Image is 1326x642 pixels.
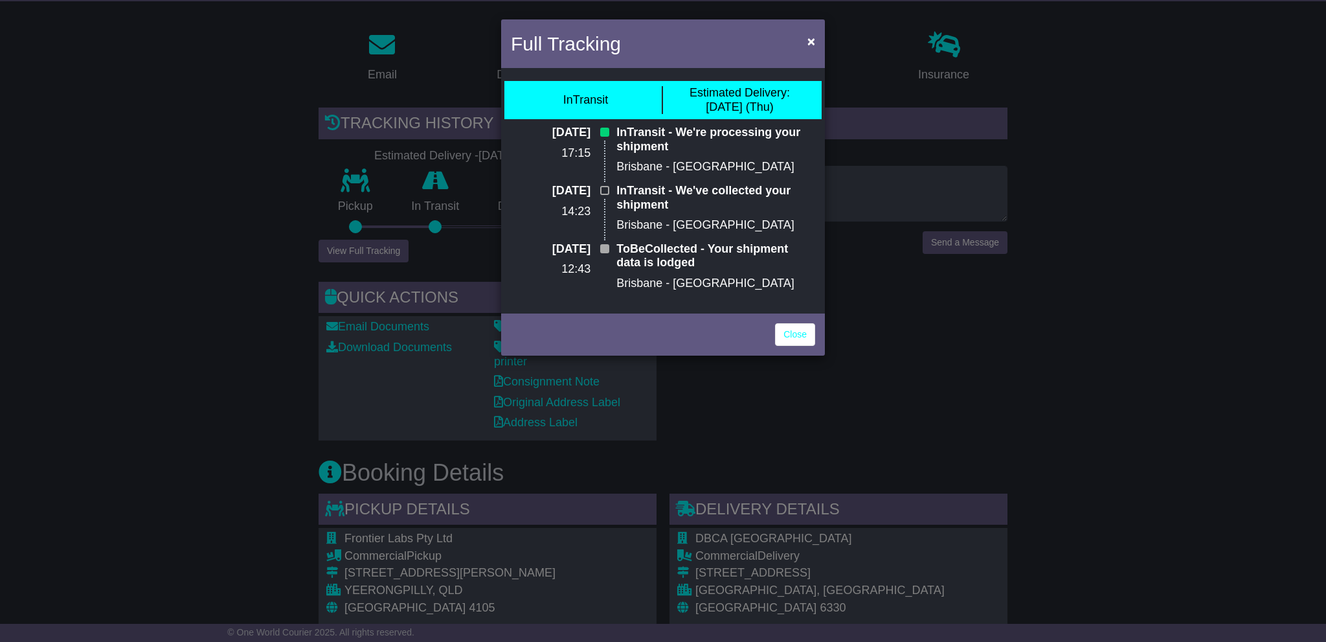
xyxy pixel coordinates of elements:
[511,126,590,140] p: [DATE]
[616,126,815,154] p: InTransit - We're processing your shipment
[616,277,815,291] p: Brisbane - [GEOGRAPHIC_DATA]
[807,34,815,49] span: ×
[511,184,590,198] p: [DATE]
[511,242,590,257] p: [DATE]
[616,218,815,233] p: Brisbane - [GEOGRAPHIC_DATA]
[690,86,790,99] span: Estimated Delivery:
[690,86,790,114] div: [DATE] (Thu)
[616,184,815,212] p: InTransit - We've collected your shipment
[511,262,590,277] p: 12:43
[511,146,590,161] p: 17:15
[616,242,815,270] p: ToBeCollected - Your shipment data is lodged
[511,205,590,219] p: 14:23
[563,93,608,108] div: InTransit
[511,29,621,58] h4: Full Tracking
[616,160,815,174] p: Brisbane - [GEOGRAPHIC_DATA]
[775,323,815,346] a: Close
[801,28,822,54] button: Close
